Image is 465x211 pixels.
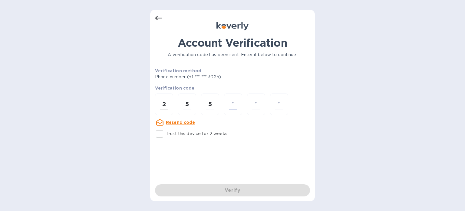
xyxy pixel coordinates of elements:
[155,68,201,73] b: Verification method
[166,120,195,125] u: Resend code
[155,52,310,58] p: A verification code has been sent. Enter it below to continue.
[155,36,310,49] h1: Account Verification
[155,74,267,80] p: Phone number (+1 *** *** 3025)
[166,131,227,137] p: Trust this device for 2 weeks
[155,85,310,91] p: Verification code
